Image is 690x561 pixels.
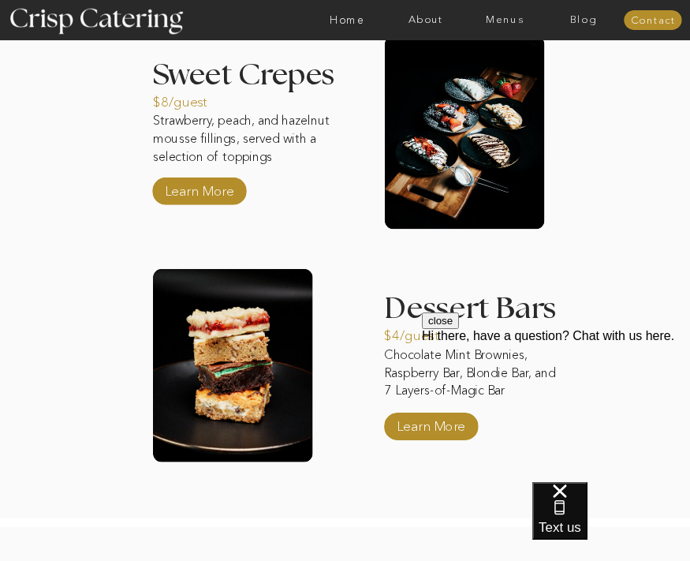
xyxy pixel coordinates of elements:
[153,83,229,116] a: $8/guest
[532,482,690,561] iframe: podium webchat widget bubble
[385,294,558,308] h3: Dessert Bars
[465,14,544,26] a: Menus
[153,60,364,90] h3: Sweet Crepes
[153,113,341,168] p: Strawberry, peach, and hazelnut mousse fillings, served with a selection of toppings
[422,312,690,502] iframe: podium webchat widget prompt
[393,407,469,440] a: Learn More
[308,14,386,26] a: Home
[161,172,237,205] a: Learn More
[544,14,623,26] a: Blog
[624,15,682,27] a: Contact
[386,14,465,26] a: About
[384,316,461,350] a: $4/guest
[384,346,558,402] p: Chocolate Mint Brownies, Raspberry Bar, Blondie Bar, and 7 Layers-of-Magic Bar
